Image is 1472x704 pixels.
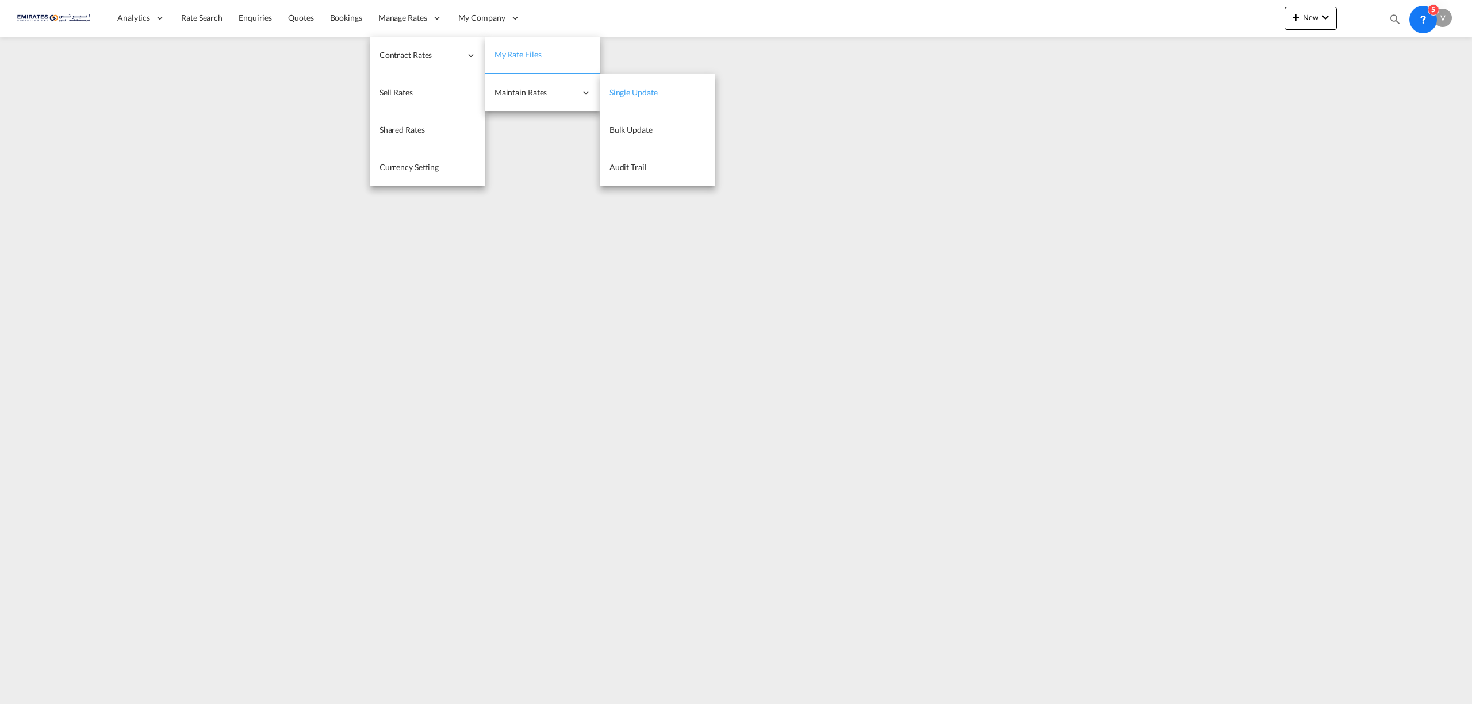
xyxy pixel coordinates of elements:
[609,125,653,134] span: Bulk Update
[1318,10,1332,24] md-icon: icon-chevron-down
[17,5,95,31] img: c67187802a5a11ec94275b5db69a26e6.png
[600,149,715,186] a: Audit Trail
[600,74,715,111] a: Single Update
[485,74,600,111] div: Maintain Rates
[370,74,485,111] a: Sell Rates
[379,162,439,172] span: Currency Setting
[494,49,542,59] span: My Rate Files
[1289,13,1332,22] span: New
[494,87,576,98] span: Maintain Rates
[370,37,485,74] div: Contract Rates
[379,87,413,97] span: Sell Rates
[600,111,715,149] a: Bulk Update
[379,49,461,61] span: Contract Rates
[117,12,150,24] span: Analytics
[609,162,647,172] span: Audit Trail
[458,12,505,24] span: My Company
[1433,9,1452,27] div: V
[379,125,425,134] span: Shared Rates
[1389,13,1401,25] md-icon: icon-magnify
[1408,8,1433,29] div: Help
[1408,8,1428,28] span: Help
[288,13,313,22] span: Quotes
[1285,7,1337,30] button: icon-plus 400-fgNewicon-chevron-down
[485,37,600,74] a: My Rate Files
[330,13,362,22] span: Bookings
[239,13,272,22] span: Enquiries
[370,149,485,186] a: Currency Setting
[378,12,427,24] span: Manage Rates
[181,13,223,22] span: Rate Search
[1389,13,1401,30] div: icon-magnify
[370,111,485,149] a: Shared Rates
[609,87,658,97] span: Single Update
[1289,10,1303,24] md-icon: icon-plus 400-fg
